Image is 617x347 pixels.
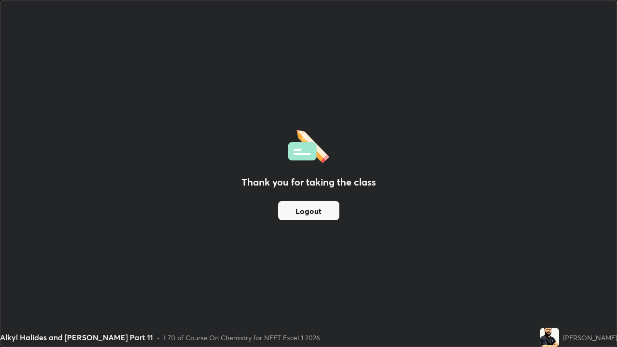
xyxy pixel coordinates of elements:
[157,333,160,343] div: •
[563,333,617,343] div: [PERSON_NAME]
[241,175,376,189] h2: Thank you for taking the class
[288,127,329,163] img: offlineFeedback.1438e8b3.svg
[164,333,320,343] div: L70 of Course On Chemistry for NEET Excel 1 2026
[540,328,559,347] img: 6919ab72716c417ab2a2c8612824414f.jpg
[278,201,339,220] button: Logout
